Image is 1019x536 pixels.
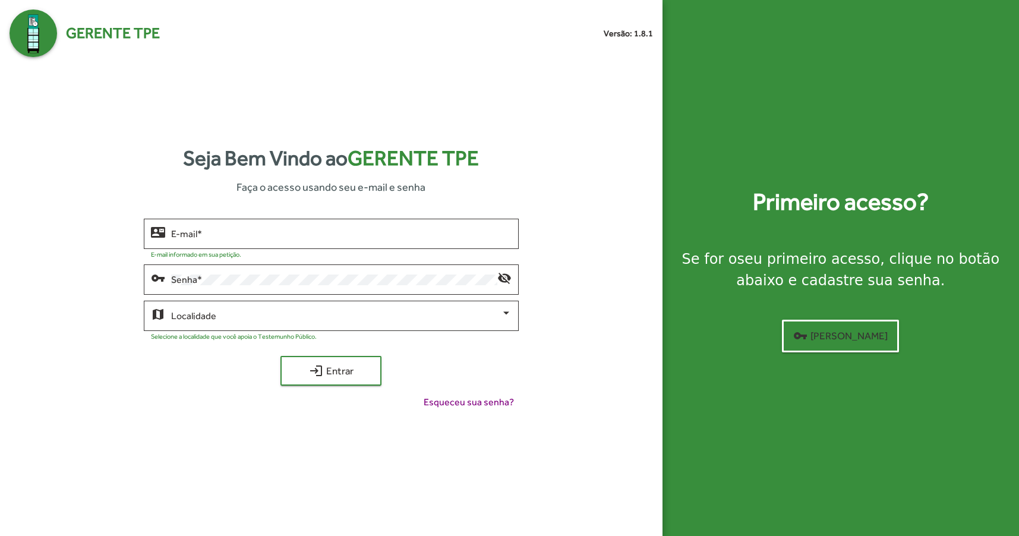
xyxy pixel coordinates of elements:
strong: Primeiro acesso? [753,184,929,220]
mat-icon: visibility_off [497,270,512,285]
strong: Seja Bem Vindo ao [183,143,479,174]
mat-icon: vpn_key [793,329,807,343]
button: Entrar [280,356,381,386]
span: Gerente TPE [348,146,479,170]
span: Entrar [291,360,371,381]
div: Se for o , clique no botão abaixo e cadastre sua senha. [677,248,1005,291]
mat-icon: vpn_key [151,270,165,285]
mat-hint: Selecione a localidade que você apoia o Testemunho Público. [151,333,317,340]
small: Versão: 1.8.1 [604,27,653,40]
span: Faça o acesso usando seu e-mail e senha [236,179,425,195]
mat-icon: contact_mail [151,225,165,239]
mat-hint: E-mail informado em sua petição. [151,251,241,258]
span: Gerente TPE [66,22,160,45]
span: Esqueceu sua senha? [424,395,514,409]
mat-icon: login [309,364,323,378]
mat-icon: map [151,307,165,321]
span: [PERSON_NAME] [793,325,888,346]
img: Logo Gerente [10,10,57,57]
button: [PERSON_NAME] [782,320,899,352]
strong: seu primeiro acesso [737,251,881,267]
